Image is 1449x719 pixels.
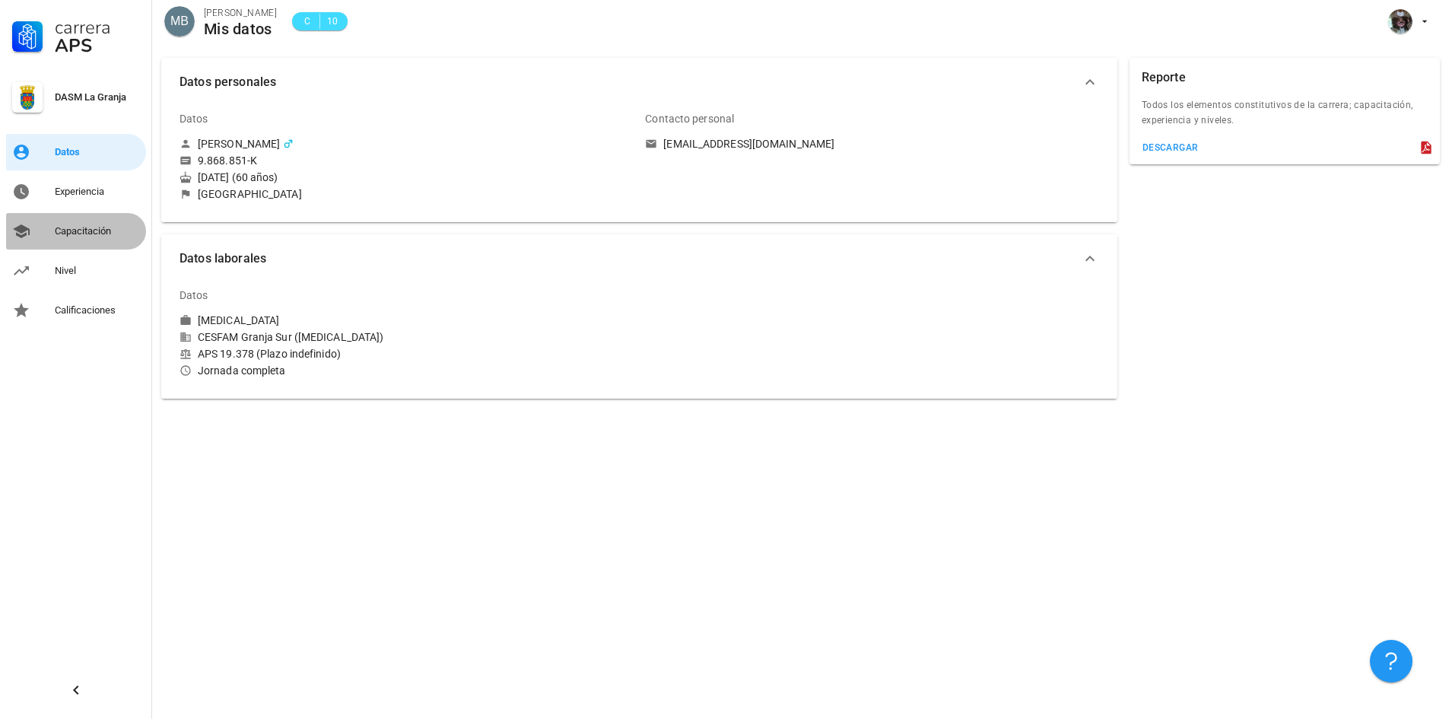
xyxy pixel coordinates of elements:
[55,18,140,37] div: Carrera
[198,187,302,201] div: [GEOGRAPHIC_DATA]
[1388,9,1412,33] div: avatar
[164,6,195,37] div: avatar
[180,248,1081,269] span: Datos laborales
[180,72,1081,93] span: Datos personales
[55,186,140,198] div: Experiencia
[55,146,140,158] div: Datos
[204,21,277,37] div: Mis datos
[1130,97,1440,137] div: Todos los elementos constitutivos de la carrera; capacitación, experiencia y niveles.
[180,100,208,137] div: Datos
[6,213,146,250] a: Capacitación
[161,234,1117,283] button: Datos laborales
[180,330,633,344] div: CESFAM Granja Sur ([MEDICAL_DATA])
[6,253,146,289] a: Nivel
[6,134,146,170] a: Datos
[180,364,633,377] div: Jornada completa
[663,137,834,151] div: [EMAIL_ADDRESS][DOMAIN_NAME]
[6,292,146,329] a: Calificaciones
[204,5,277,21] div: [PERSON_NAME]
[55,265,140,277] div: Nivel
[55,91,140,103] div: DASM La Granja
[301,14,313,29] span: C
[645,137,1098,151] a: [EMAIL_ADDRESS][DOMAIN_NAME]
[180,347,633,361] div: APS 19.378 (Plazo indefinido)
[198,313,279,327] div: [MEDICAL_DATA]
[55,304,140,317] div: Calificaciones
[1142,58,1186,97] div: Reporte
[198,154,257,167] div: 9.868.851-K
[198,137,280,151] div: [PERSON_NAME]
[326,14,338,29] span: 10
[1136,137,1205,158] button: descargar
[180,277,208,313] div: Datos
[1142,142,1199,153] div: descargar
[6,173,146,210] a: Experiencia
[55,225,140,237] div: Capacitación
[645,100,734,137] div: Contacto personal
[180,170,633,184] div: [DATE] (60 años)
[170,6,189,37] span: MB
[161,58,1117,107] button: Datos personales
[55,37,140,55] div: APS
